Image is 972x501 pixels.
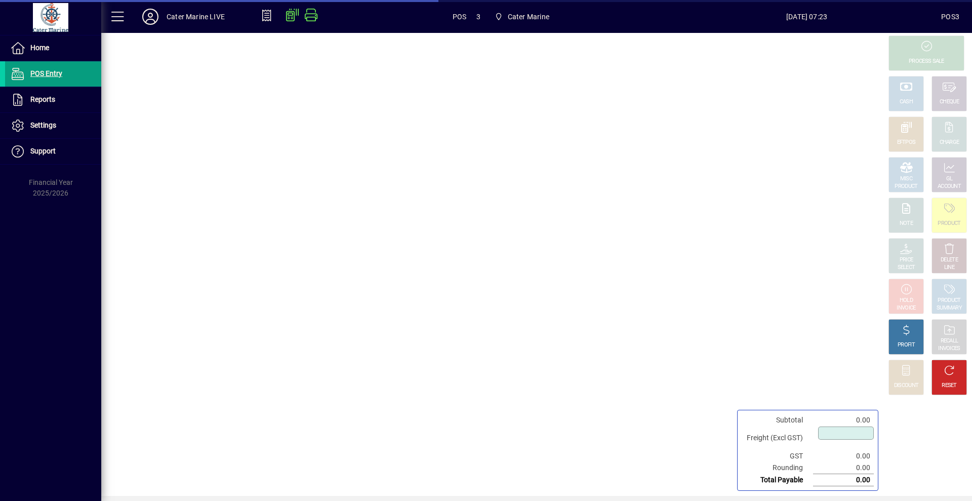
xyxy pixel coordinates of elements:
div: MISC [900,175,912,183]
div: PRODUCT [938,220,960,227]
div: DISCOUNT [894,382,918,390]
td: Subtotal [742,414,813,426]
div: EFTPOS [897,139,916,146]
td: 0.00 [813,450,874,462]
div: RECALL [941,337,958,345]
div: NOTE [900,220,913,227]
a: Support [5,139,101,164]
span: Cater Marine [491,8,553,26]
span: Reports [30,95,55,103]
td: 0.00 [813,474,874,486]
div: SELECT [898,264,915,272]
div: DELETE [941,256,958,264]
span: POS Entry [30,69,62,78]
div: PRODUCT [895,183,917,190]
div: GL [946,175,953,183]
span: [DATE] 07:23 [672,9,941,25]
a: Reports [5,87,101,112]
div: LINE [944,264,954,272]
span: Settings [30,121,56,129]
td: GST [742,450,813,462]
td: Total Payable [742,474,813,486]
div: INVOICE [897,304,915,312]
span: Home [30,44,49,52]
div: PRODUCT [938,297,960,304]
a: Settings [5,113,101,138]
div: RESET [942,382,957,390]
td: Rounding [742,462,813,474]
span: Support [30,147,56,155]
a: Home [5,35,101,61]
div: CHEQUE [940,98,959,106]
td: 0.00 [813,414,874,426]
td: Freight (Excl GST) [742,426,813,450]
div: CASH [900,98,913,106]
div: CHARGE [940,139,959,146]
span: POS [453,9,467,25]
div: Cater Marine LIVE [167,9,225,25]
div: HOLD [900,297,913,304]
td: 0.00 [813,462,874,474]
div: PROFIT [898,341,915,349]
div: SUMMARY [937,304,962,312]
span: Cater Marine [508,9,549,25]
span: 3 [476,9,480,25]
div: PROCESS SALE [909,58,944,65]
div: PRICE [900,256,913,264]
div: POS3 [941,9,959,25]
button: Profile [134,8,167,26]
div: ACCOUNT [938,183,961,190]
div: INVOICES [938,345,960,353]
